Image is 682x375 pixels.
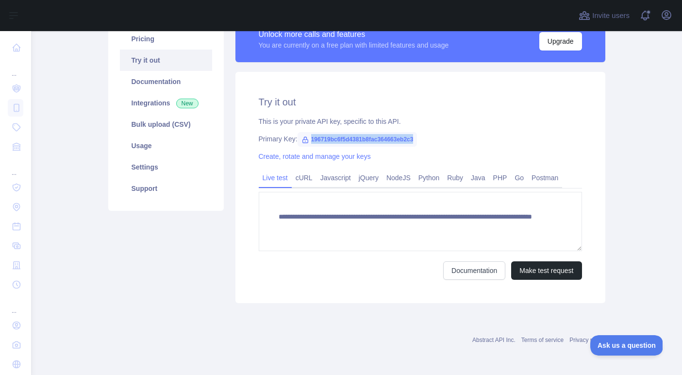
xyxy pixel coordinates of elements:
[120,178,212,199] a: Support
[8,295,23,315] div: ...
[489,170,511,186] a: PHP
[259,117,582,126] div: This is your private API key, specific to this API.
[120,135,212,156] a: Usage
[592,10,630,21] span: Invite users
[120,114,212,135] a: Bulk upload (CSV)
[355,170,383,186] a: jQuery
[8,157,23,177] div: ...
[577,8,632,23] button: Invite users
[259,153,371,160] a: Create, rotate and manage your keys
[259,40,449,50] div: You are currently on a free plan with limited features and usage
[8,58,23,78] div: ...
[521,337,564,343] a: Terms of service
[259,170,292,186] a: Live test
[259,95,582,109] h2: Try it out
[316,170,355,186] a: Javascript
[539,32,582,51] button: Upgrade
[443,261,505,280] a: Documentation
[443,170,467,186] a: Ruby
[176,99,199,108] span: New
[120,92,212,114] a: Integrations New
[120,71,212,92] a: Documentation
[467,170,489,186] a: Java
[415,170,444,186] a: Python
[120,28,212,50] a: Pricing
[590,335,663,356] iframe: Toggle Customer Support
[528,170,562,186] a: Postman
[120,156,212,178] a: Settings
[259,29,449,40] div: Unlock more calls and features
[569,337,605,343] a: Privacy policy
[298,132,417,147] span: 196719bc6f5d4381b8fac364663eb2c3
[511,261,582,280] button: Make test request
[383,170,415,186] a: NodeJS
[259,134,582,144] div: Primary Key:
[472,337,516,343] a: Abstract API Inc.
[511,170,528,186] a: Go
[120,50,212,71] a: Try it out
[292,170,316,186] a: cURL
